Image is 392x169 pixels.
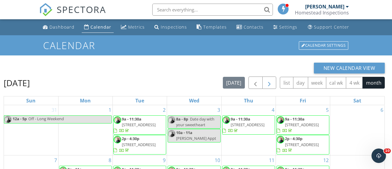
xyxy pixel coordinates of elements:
button: day [293,77,308,89]
div: Metrics [128,24,145,30]
div: [PERSON_NAME] [305,4,344,10]
a: Contacts [234,22,266,33]
button: Previous month [248,77,263,89]
img: hs2.jpg [114,116,121,124]
button: week [308,77,326,89]
a: 2p - 4:30p [STREET_ADDRESS] [277,136,319,153]
a: Go to August 31, 2025 [50,105,58,115]
a: Metrics [119,22,147,33]
a: Go to September 5, 2025 [325,105,330,115]
a: 2p - 4:30p [STREET_ADDRESS] [113,135,166,155]
a: Saturday [352,96,362,105]
h2: [DATE] [4,77,30,89]
td: Go to September 3, 2025 [167,105,221,155]
span: [STREET_ADDRESS] [122,122,156,127]
span: [STREET_ADDRESS] [285,122,319,127]
img: hs2.jpg [277,116,284,124]
div: Homestead Inspections [295,10,349,16]
button: [DATE] [223,77,245,89]
td: Go to September 6, 2025 [330,105,384,155]
img: hs2.jpg [114,136,121,143]
td: Go to September 2, 2025 [113,105,167,155]
button: month [362,77,385,89]
button: Next month [262,77,277,89]
img: hs2.jpg [4,116,12,123]
input: Search everything... [152,4,273,16]
a: Tuesday [134,96,145,105]
a: Go to September 7, 2025 [53,155,58,165]
td: Go to September 4, 2025 [221,105,276,155]
div: Calendar Settings [299,41,348,50]
button: list [280,77,293,89]
div: Templates [203,24,227,30]
a: Sunday [25,96,37,105]
a: Calendar [82,22,114,33]
a: 9a - 11:30a [STREET_ADDRESS] [114,116,156,133]
span: 8a - 8p [176,116,188,122]
button: New Calendar View [314,63,385,74]
a: Thursday [243,96,254,105]
span: [STREET_ADDRESS] [285,142,319,147]
a: 2p - 4:30p [STREET_ADDRESS] [114,136,156,153]
a: Settings [271,22,300,33]
button: cal wk [326,77,346,89]
a: Go to September 12, 2025 [322,155,330,165]
a: Calendar Settings [298,41,349,50]
iframe: Intercom live chat [371,149,386,163]
span: 9a - 11:30a [122,116,141,122]
a: Go to September 1, 2025 [107,105,112,115]
div: Dashboard [49,24,74,30]
a: 9a - 11:30a [STREET_ADDRESS] [223,116,264,133]
a: Inspections [152,22,189,33]
a: Go to September 6, 2025 [379,105,384,115]
a: SPECTORA [39,8,106,21]
a: Go to September 3, 2025 [216,105,221,115]
div: Contacts [244,24,264,30]
a: Dashboard [40,22,77,33]
span: 10 [384,149,391,153]
img: hs2.jpg [223,116,230,124]
a: Friday [299,96,307,105]
span: Off - Long Weekend [28,116,64,121]
a: 9a - 11:30a [STREET_ADDRESS] [113,115,166,135]
span: [STREET_ADDRESS] [122,142,156,147]
td: Go to August 31, 2025 [4,105,58,155]
a: Go to September 10, 2025 [213,155,221,165]
span: [STREET_ADDRESS] [231,122,264,127]
a: Go to September 11, 2025 [268,155,276,165]
a: Monday [79,96,92,105]
span: 10a - 11a [176,130,192,135]
span: [PERSON_NAME] Appt [176,136,216,141]
a: Wednesday [188,96,201,105]
a: Go to September 2, 2025 [162,105,167,115]
span: 2p - 4:30p [285,136,302,141]
div: Calendar [90,24,111,30]
a: 9a - 11:30a [STREET_ADDRESS] [277,115,329,135]
a: Go to September 8, 2025 [107,155,112,165]
span: 9a - 11:30a [285,116,305,122]
div: Support Center [314,24,349,30]
td: Go to September 5, 2025 [276,105,330,155]
a: Go to September 4, 2025 [270,105,276,115]
td: Go to September 1, 2025 [58,105,112,155]
span: SPECTORA [57,3,106,16]
span: Date day with your sweetheart [176,116,214,127]
img: hs2.jpg [277,136,284,143]
div: Settings [279,24,297,30]
span: 12a - 5p [12,116,27,123]
a: 2p - 4:30p [STREET_ADDRESS] [277,135,329,155]
a: Support Center [305,22,352,33]
button: 4 wk [346,77,363,89]
a: Go to September 9, 2025 [162,155,167,165]
h1: Calendar [43,40,349,51]
img: hs2.jpg [168,116,175,124]
a: Templates [194,22,229,33]
img: hs2.jpg [168,130,175,137]
a: 9a - 11:30a [STREET_ADDRESS] [222,115,275,135]
span: 2p - 4:30p [122,136,139,141]
a: 9a - 11:30a [STREET_ADDRESS] [277,116,319,133]
img: The Best Home Inspection Software - Spectora [39,3,52,16]
div: Inspections [161,24,187,30]
span: 9a - 11:30a [231,116,250,122]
